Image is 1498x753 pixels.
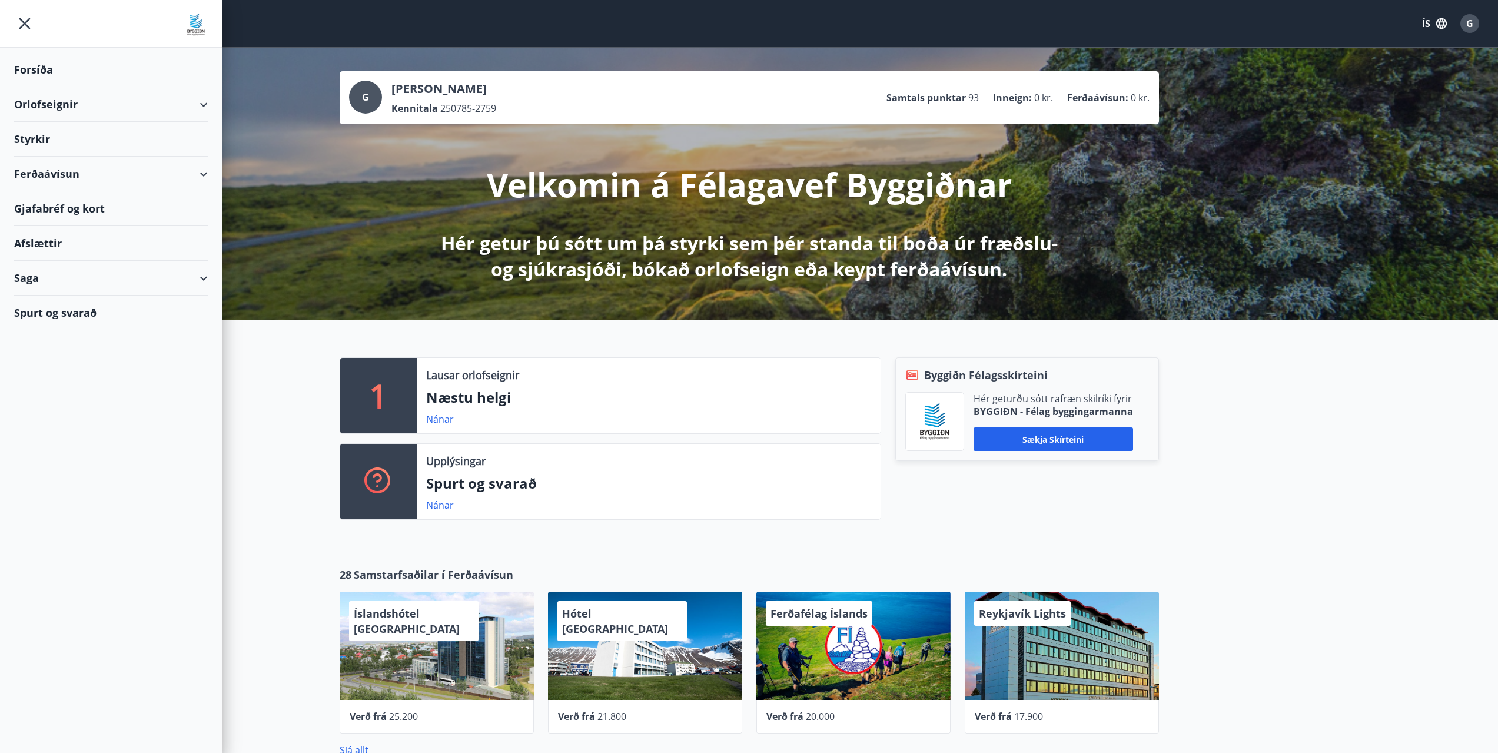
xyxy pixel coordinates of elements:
[440,102,496,115] span: 250785-2759
[426,413,454,426] a: Nánar
[1131,91,1150,104] span: 0 kr.
[1416,13,1453,34] button: ÍS
[993,91,1032,104] p: Inneign :
[354,606,460,636] span: Íslandshótel [GEOGRAPHIC_DATA]
[1014,710,1043,723] span: 17.900
[14,296,208,330] div: Spurt og svarað
[391,81,496,97] p: [PERSON_NAME]
[14,226,208,261] div: Afslættir
[426,387,871,407] p: Næstu helgi
[354,567,513,582] span: Samstarfsaðilar í Ferðaávísun
[14,122,208,157] div: Styrkir
[391,102,438,115] p: Kennitala
[439,230,1060,282] p: Hér getur þú sótt um þá styrki sem þér standa til boða úr fræðslu- og sjúkrasjóði, bókað orlofsei...
[184,13,208,37] img: union_logo
[968,91,979,104] span: 93
[562,606,668,636] span: Hótel [GEOGRAPHIC_DATA]
[924,367,1048,383] span: Byggiðn Félagsskírteini
[426,473,871,493] p: Spurt og svarað
[340,567,351,582] span: 28
[14,13,35,34] button: menu
[979,606,1066,621] span: Reykjavík Lights
[14,157,208,191] div: Ferðaávísun
[14,87,208,122] div: Orlofseignir
[369,373,388,418] p: 1
[362,91,369,104] span: G
[14,261,208,296] div: Saga
[770,606,868,621] span: Ferðafélag Íslands
[389,710,418,723] span: 25.200
[487,162,1012,207] p: Velkomin á Félagavef Byggiðnar
[1466,17,1473,30] span: G
[426,499,454,512] a: Nánar
[597,710,626,723] span: 21.800
[1034,91,1053,104] span: 0 kr.
[974,405,1133,418] p: BYGGIÐN - Félag byggingarmanna
[1067,91,1128,104] p: Ferðaávísun :
[558,710,595,723] span: Verð frá
[886,91,966,104] p: Samtals punktar
[426,367,519,383] p: Lausar orlofseignir
[350,710,387,723] span: Verð frá
[975,710,1012,723] span: Verð frá
[426,453,486,469] p: Upplýsingar
[974,392,1133,405] p: Hér geturðu sótt rafræn skilríki fyrir
[14,191,208,226] div: Gjafabréf og kort
[14,52,208,87] div: Forsíða
[974,427,1133,451] button: Sækja skírteini
[915,402,955,442] img: BKlGVmlTW1Qrz68WFGMFQUcXHWdQd7yePWMkvn3i.png
[766,710,803,723] span: Verð frá
[1456,9,1484,38] button: G
[806,710,835,723] span: 20.000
